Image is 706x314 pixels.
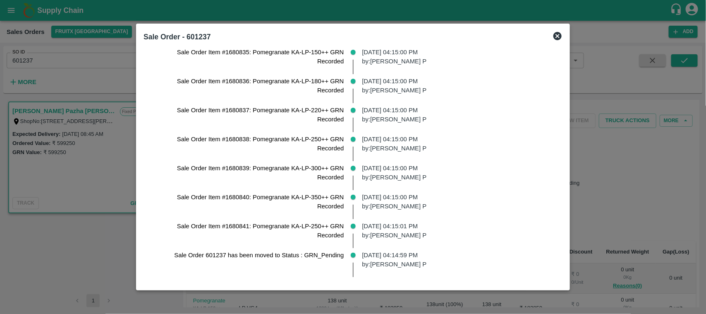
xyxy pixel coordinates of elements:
[362,135,556,153] p: [DATE] 04:15:00 PM by: [PERSON_NAME] P
[150,48,344,66] p: Sale Order Item #1680835: Pomegranate KA-LP-150++ GRN Recorded
[362,48,556,66] p: [DATE] 04:15:00 PM by: [PERSON_NAME] P
[362,222,556,240] p: [DATE] 04:15:01 PM by: [PERSON_NAME] P
[362,251,556,269] p: [DATE] 04:14:59 PM by: [PERSON_NAME] P
[362,106,556,124] p: [DATE] 04:15:00 PM by: [PERSON_NAME] P
[150,193,344,211] p: Sale Order Item #1680840: Pomegranate KA-LP-350++ GRN Recorded
[150,164,344,182] p: Sale Order Item #1680839: Pomegranate KA-LP-300++ GRN Recorded
[144,33,211,41] b: Sale Order - 601237
[150,135,344,153] p: Sale Order Item #1680838: Pomegranate KA-LP-250++ GRN Recorded
[150,251,344,260] p: Sale Order 601237 has been moved to Status : GRN_Pending
[362,193,556,211] p: [DATE] 04:15:00 PM by: [PERSON_NAME] P
[362,164,556,182] p: [DATE] 04:15:00 PM by: [PERSON_NAME] P
[150,77,344,95] p: Sale Order Item #1680836: Pomegranate KA-LP-180++ GRN Recorded
[362,77,556,95] p: [DATE] 04:15:00 PM by: [PERSON_NAME] P
[150,106,344,124] p: Sale Order Item #1680837: Pomegranate KA-LP-220++ GRN Recorded
[150,222,344,240] p: Sale Order Item #1680841: Pomegranate KA-LP-250++ GRN Recorded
